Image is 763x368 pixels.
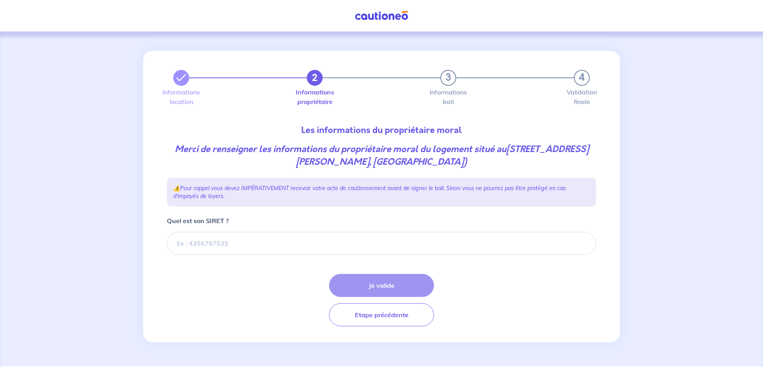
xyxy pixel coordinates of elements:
p: ⚠️ [173,184,590,200]
label: Validation finale [574,89,590,105]
p: Quel est son SIRET ? [167,216,229,225]
label: Informations propriétaire [307,89,323,105]
em: Merci de renseigner les informations du propriétaire moral du logement situé au [175,143,589,168]
button: Etape précédente [329,303,434,326]
strong: [STREET_ADDRESS][PERSON_NAME], [GEOGRAPHIC_DATA]) [296,143,589,168]
input: Ex : 4356797535 [167,232,596,255]
label: Informations location [173,89,189,105]
em: Pour rappel vous devez IMPÉRATIVEMENT recevoir votre acte de cautionnement avant de signer le bai... [173,185,566,200]
button: 2 [307,70,323,86]
img: Cautioneo [352,11,411,21]
label: Informations bail [440,89,456,105]
p: Les informations du propriétaire moral [167,124,596,137]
